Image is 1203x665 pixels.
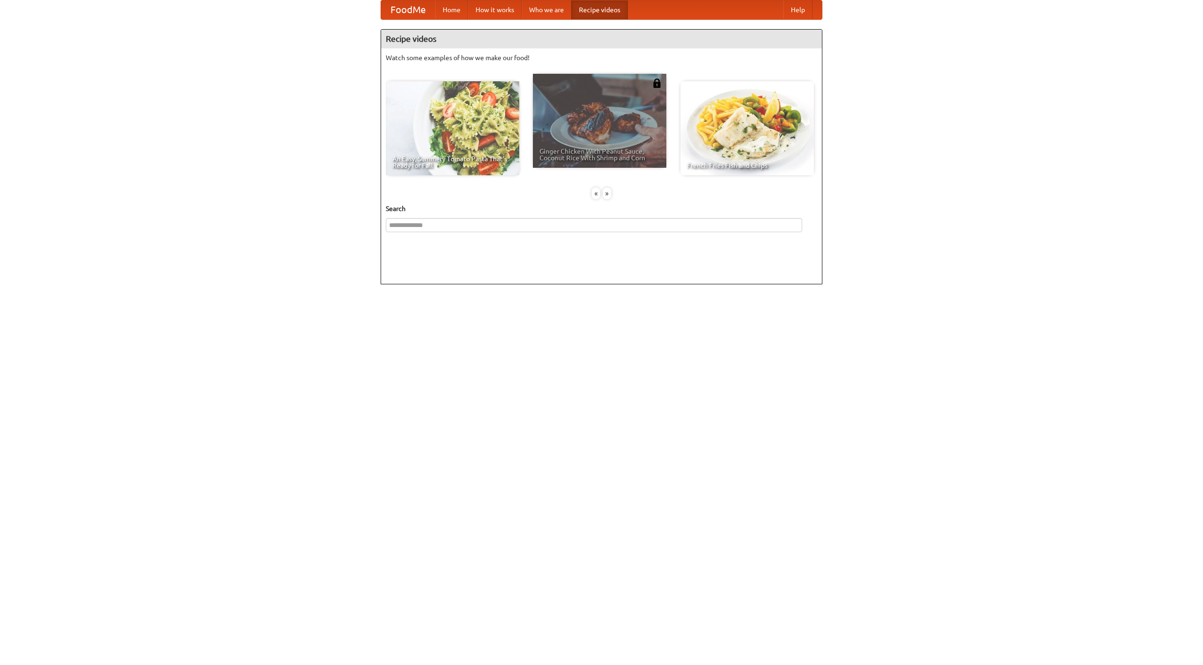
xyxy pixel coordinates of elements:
[386,53,817,63] p: Watch some examples of how we make our food!
[381,0,435,19] a: FoodMe
[592,188,600,199] div: «
[603,188,611,199] div: »
[386,204,817,213] h5: Search
[522,0,571,19] a: Who we are
[392,156,513,169] span: An Easy, Summery Tomato Pasta That's Ready for Fall
[571,0,628,19] a: Recipe videos
[783,0,812,19] a: Help
[381,30,822,48] h4: Recipe videos
[687,162,807,169] span: French Fries Fish and Chips
[468,0,522,19] a: How it works
[680,81,814,175] a: French Fries Fish and Chips
[386,81,519,175] a: An Easy, Summery Tomato Pasta That's Ready for Fall
[435,0,468,19] a: Home
[652,78,662,88] img: 483408.png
